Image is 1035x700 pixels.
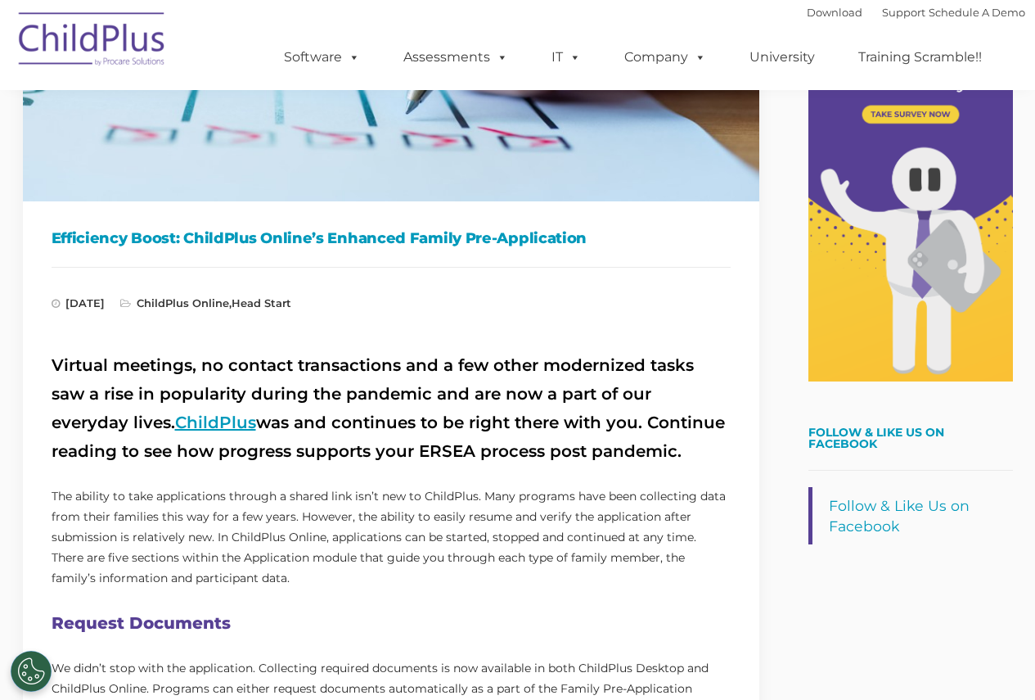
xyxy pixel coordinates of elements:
a: Head Start [232,296,291,309]
a: Schedule A Demo [929,6,1025,19]
img: ChildPlus by Procare Solutions [11,1,174,83]
a: Follow & Like Us on Facebook [829,497,970,535]
button: Cookies Settings [11,651,52,692]
h2: Request Documents [52,609,731,638]
span: , [120,296,291,309]
a: Support [882,6,925,19]
iframe: Chat Widget [953,621,1035,700]
a: Training Scramble!! [842,41,998,74]
a: University [733,41,831,74]
a: ChildPlus [175,413,256,432]
a: Software [268,41,376,74]
a: Download [807,6,862,19]
a: Follow & Like Us on Facebook [808,425,944,451]
a: IT [535,41,597,74]
h2: Virtual meetings, no contact transactions and a few other modernized tasks saw a rise in populari... [52,351,731,466]
a: Assessments [387,41,524,74]
p: The ability to take applications through a shared link isn’t new to ChildPlus. Many programs have... [52,486,731,589]
a: ChildPlus Online [137,296,229,309]
h1: Efficiency Boost: ChildPlus Online’s Enhanced Family Pre-Application [52,226,731,251]
a: Company [608,41,722,74]
font: | [807,6,1025,19]
span: [DATE] [52,296,105,309]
